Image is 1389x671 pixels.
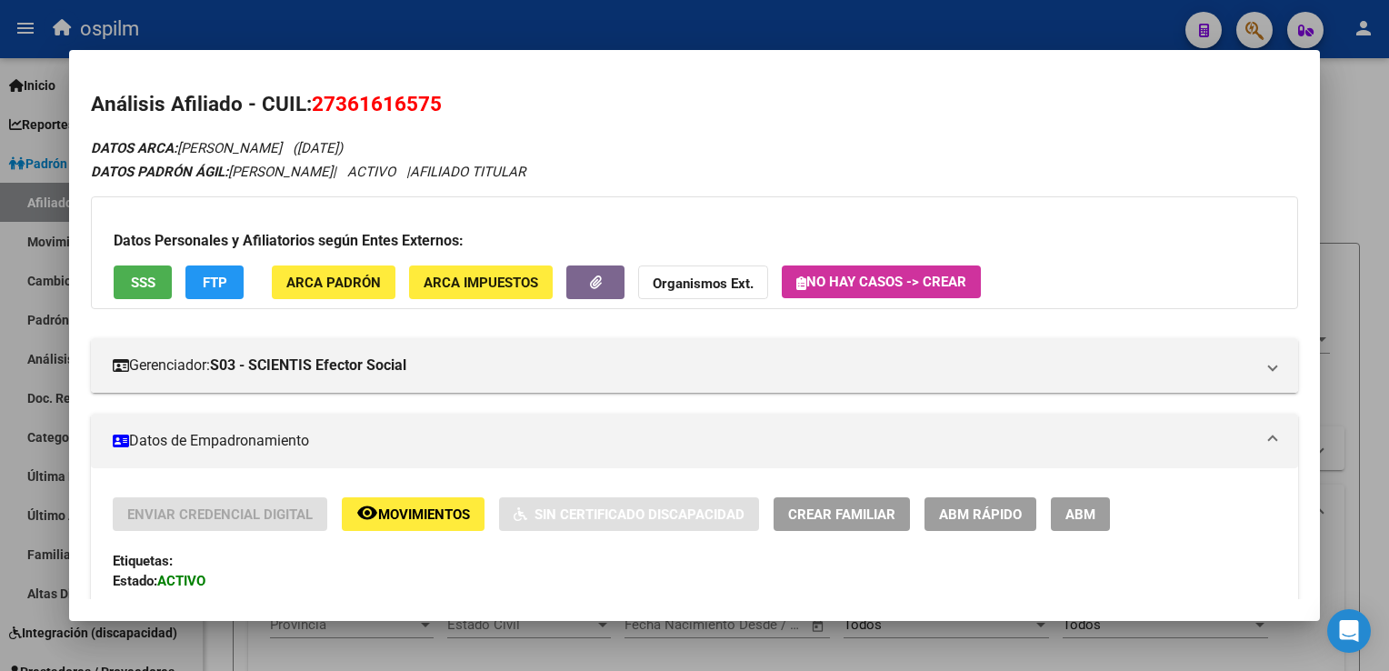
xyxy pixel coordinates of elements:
span: Sin Certificado Discapacidad [535,506,744,523]
div: Open Intercom Messenger [1327,609,1371,653]
button: Enviar Credencial Digital [113,497,327,531]
span: ([DATE]) [293,140,343,156]
span: ABM [1065,506,1095,523]
button: No hay casos -> Crear [782,265,981,298]
span: [PERSON_NAME] [91,164,333,180]
button: FTP [185,265,244,299]
button: ABM [1051,497,1110,531]
span: SSS [131,275,155,291]
span: No hay casos -> Crear [796,274,966,290]
span: Enviar Credencial Digital [127,506,313,523]
span: Movimientos [378,506,470,523]
h3: Datos Personales y Afiliatorios según Entes Externos: [114,230,1274,252]
span: [PERSON_NAME] [91,140,282,156]
button: ARCA Impuestos [409,265,553,299]
span: Crear Familiar [788,506,895,523]
strong: Estado: [113,573,157,589]
mat-panel-title: Datos de Empadronamiento [113,430,1254,452]
strong: DATOS ARCA: [91,140,177,156]
mat-expansion-panel-header: Datos de Empadronamiento [91,414,1297,468]
span: FTP [203,275,227,291]
strong: Organismos Ext. [653,275,754,292]
span: ARCA Impuestos [424,275,538,291]
span: ABM Rápido [939,506,1022,523]
h2: Análisis Afiliado - CUIL: [91,89,1297,120]
mat-panel-title: Gerenciador: [113,355,1254,376]
mat-icon: remove_red_eye [356,502,378,524]
span: ARCA Padrón [286,275,381,291]
button: ABM Rápido [924,497,1036,531]
strong: S03 - SCIENTIS Efector Social [210,355,406,376]
strong: Etiquetas: [113,553,173,569]
button: Movimientos [342,497,485,531]
i: | ACTIVO | [91,164,525,180]
strong: DATOS PADRÓN ÁGIL: [91,164,228,180]
button: Crear Familiar [774,497,910,531]
span: AFILIADO TITULAR [410,164,525,180]
button: SSS [114,265,172,299]
button: Organismos Ext. [638,265,768,299]
span: 27361616575 [312,92,442,115]
mat-expansion-panel-header: Gerenciador:S03 - SCIENTIS Efector Social [91,338,1297,393]
strong: ACTIVO [157,573,205,589]
button: Sin Certificado Discapacidad [499,497,759,531]
button: ARCA Padrón [272,265,395,299]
